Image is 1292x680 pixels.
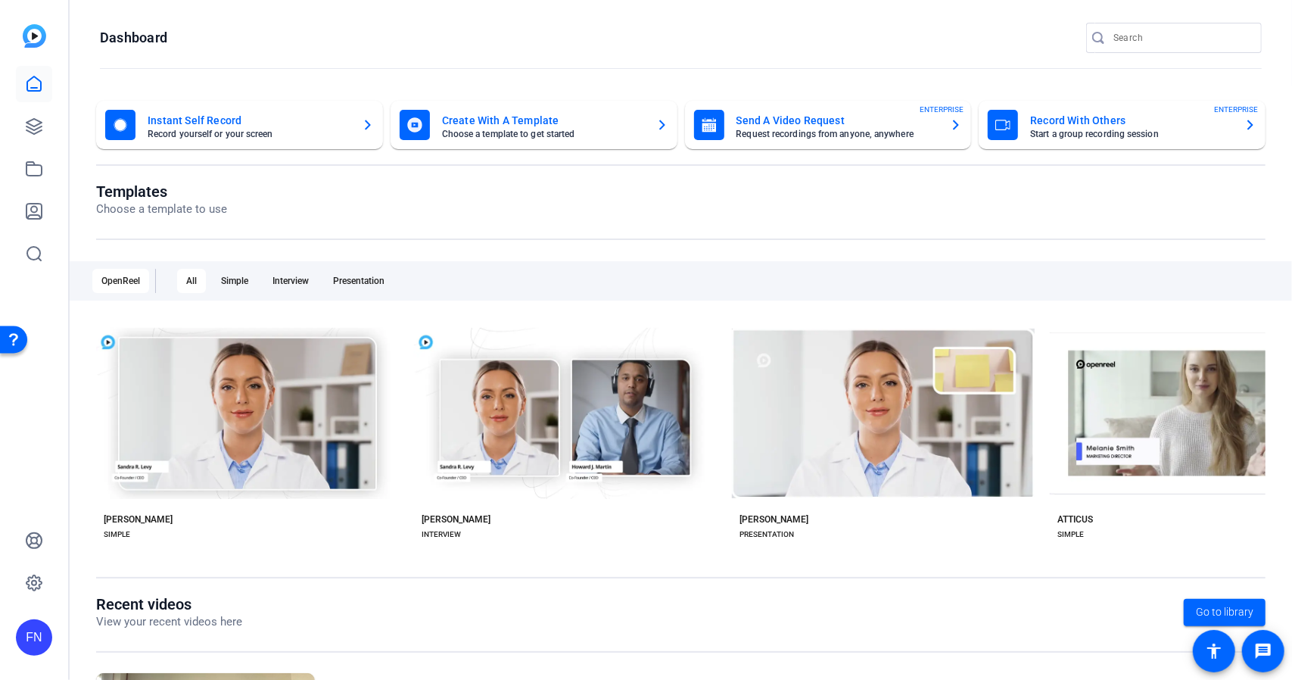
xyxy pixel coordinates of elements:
div: Interview [263,269,318,293]
div: FN [16,619,52,656]
div: PRESENTATION [739,529,794,541]
button: Record With OthersStart a group recording sessionENTERPRISE [979,101,1266,149]
mat-card-subtitle: Choose a template to get started [442,129,644,139]
input: Search [1113,29,1250,47]
h1: Recent videos [96,595,242,613]
div: OpenReel [92,269,149,293]
p: Choose a template to use [96,201,227,218]
div: INTERVIEW [422,529,461,541]
a: Go to library [1184,599,1266,626]
mat-card-title: Create With A Template [442,111,644,129]
div: ATTICUS [1057,513,1093,526]
mat-card-title: Record With Others [1030,111,1232,129]
h1: Templates [96,182,227,201]
span: ENTERPRISE [1214,104,1258,115]
div: SIMPLE [1057,529,1084,541]
div: Presentation [324,269,394,293]
button: Create With A TemplateChoose a template to get started [391,101,677,149]
button: Send A Video RequestRequest recordings from anyone, anywhereENTERPRISE [685,101,972,149]
span: ENTERPRISE [920,104,964,115]
div: [PERSON_NAME] [422,513,490,526]
mat-card-subtitle: Request recordings from anyone, anywhere [736,129,939,139]
div: All [177,269,206,293]
img: blue-gradient.svg [23,24,46,48]
div: [PERSON_NAME] [739,513,808,526]
mat-card-subtitle: Record yourself or your screen [148,129,350,139]
mat-icon: accessibility [1205,642,1223,660]
mat-card-title: Send A Video Request [736,111,939,129]
button: Instant Self RecordRecord yourself or your screen [96,101,383,149]
h1: Dashboard [100,29,167,47]
div: [PERSON_NAME] [104,513,173,526]
mat-card-subtitle: Start a group recording session [1030,129,1232,139]
mat-icon: message [1254,642,1272,660]
p: View your recent videos here [96,613,242,631]
mat-card-title: Instant Self Record [148,111,350,129]
div: SIMPLE [104,529,130,541]
span: Go to library [1196,604,1253,620]
div: Simple [212,269,257,293]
